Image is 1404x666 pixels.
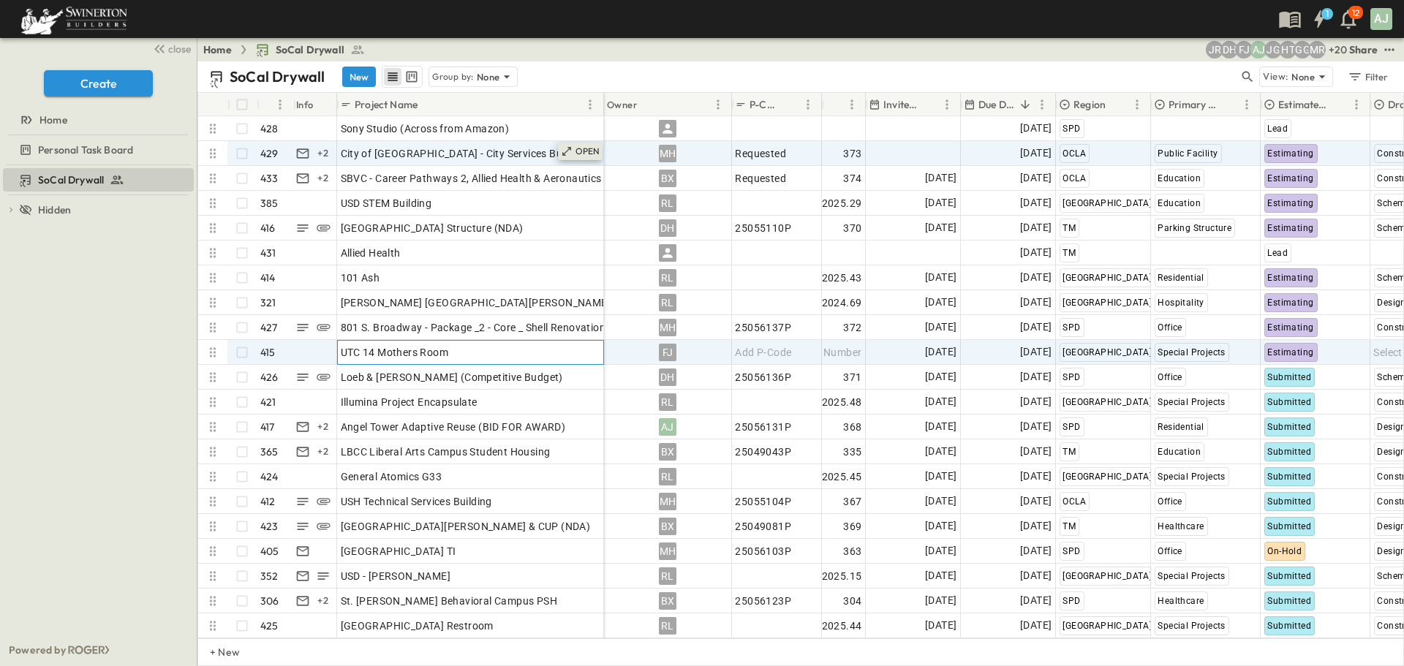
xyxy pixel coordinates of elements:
[575,618,600,629] p: OPEN
[296,84,314,125] div: Info
[147,38,194,58] button: close
[709,96,727,113] button: Menu
[341,171,633,186] span: SBVC - Career Pathways 2, Allied Health & Aeronautics Bldg's
[260,146,279,161] p: 429
[1063,521,1076,531] span: TM
[575,518,600,530] p: OPEN
[1352,7,1359,19] p: 12
[822,270,862,285] span: 2025.43
[260,246,276,260] p: 431
[1033,96,1051,113] button: Menu
[1020,542,1052,559] span: [DATE]
[1158,322,1182,333] span: Office
[575,493,600,505] p: OPEN
[1073,97,1106,112] p: Region
[735,420,791,434] span: 25056131P
[659,567,676,585] div: RL
[801,345,861,360] span: Add Number
[1063,397,1152,407] span: [GEOGRAPHIC_DATA]
[659,194,676,212] div: RL
[735,146,786,161] span: Requested
[341,146,589,161] span: City of [GEOGRAPHIC_DATA] - City Services Building
[843,594,861,608] span: 304
[260,370,279,385] p: 426
[3,170,191,190] a: SoCal Drywall
[1158,496,1182,507] span: Office
[925,269,956,286] span: [DATE]
[1267,397,1311,407] span: Submitted
[1020,294,1052,311] span: [DATE]
[1206,41,1223,58] div: Joshua Russell (joshua.russell@swinerton.com)
[735,594,791,608] span: 25056123P
[1348,96,1365,113] button: Menu
[822,569,862,583] span: 2025.15
[1158,223,1231,233] span: Parking Structure
[735,320,791,335] span: 25056137P
[341,345,449,360] span: UTC 14 Mothers Room
[575,394,600,406] p: OPEN
[1020,443,1052,460] span: [DATE]
[260,569,279,583] p: 352
[341,196,432,211] span: USD STEM Building
[575,344,600,356] p: OPEN
[659,592,676,610] div: BX
[1158,173,1201,183] span: Education
[384,68,401,86] button: row view
[1020,194,1052,211] span: [DATE]
[276,42,344,57] span: SoCal Drywall
[1063,198,1152,208] span: [GEOGRAPHIC_DATA]
[575,245,600,257] p: OPEN
[1329,42,1343,57] p: + 20
[1063,496,1086,507] span: OCLA
[783,97,799,113] button: Sort
[257,93,293,116] div: #
[735,221,791,235] span: 25055110P
[341,569,451,583] span: USD - [PERSON_NAME]
[1063,621,1152,631] span: [GEOGRAPHIC_DATA]
[260,469,279,484] p: 424
[1020,393,1052,410] span: [DATE]
[1063,372,1080,382] span: SPD
[1020,319,1052,336] span: [DATE]
[575,195,600,207] p: OPEN
[1267,496,1311,507] span: Submitted
[3,168,194,192] div: SoCal Drywalltest
[263,97,279,113] button: Sort
[341,221,524,235] span: [GEOGRAPHIC_DATA] Structure (NDA)
[822,295,862,310] span: 2024.69
[1063,546,1080,556] span: SPD
[1381,41,1398,58] button: test
[1267,248,1288,258] span: Lead
[260,544,279,559] p: 405
[1291,69,1315,84] p: None
[1020,493,1052,510] span: [DATE]
[575,469,600,480] p: OPEN
[1020,244,1052,261] span: [DATE]
[1267,422,1311,432] span: Submitted
[1020,145,1052,162] span: [DATE]
[1250,41,1267,58] div: Anthony Jimenez (anthony.jimenez@swinerton.com)
[1267,596,1311,606] span: Submitted
[883,97,919,112] p: Invite Date
[925,493,956,510] span: [DATE]
[843,494,861,509] span: 367
[1063,447,1076,457] span: TM
[255,42,365,57] a: SoCal Drywall
[575,145,600,157] p: OPEN
[659,443,676,461] div: BX
[1267,223,1313,233] span: Estimating
[925,617,956,634] span: [DATE]
[1308,41,1326,58] div: Meghana Raj (meghana.raj@swinerton.com)
[1063,347,1152,357] span: [GEOGRAPHIC_DATA]
[659,518,676,535] div: BX
[260,171,279,186] p: 433
[3,138,194,162] div: Personal Task Boardtest
[575,419,600,431] p: OPEN
[260,196,279,211] p: 385
[1063,422,1080,432] span: SPD
[341,519,591,534] span: [GEOGRAPHIC_DATA][PERSON_NAME] & CUP (NDA)
[925,294,956,311] span: [DATE]
[925,468,956,485] span: [DATE]
[341,320,606,335] span: 801 S. Broadway - Package _2 - Core _ Shell Renovation
[38,203,71,217] span: Hidden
